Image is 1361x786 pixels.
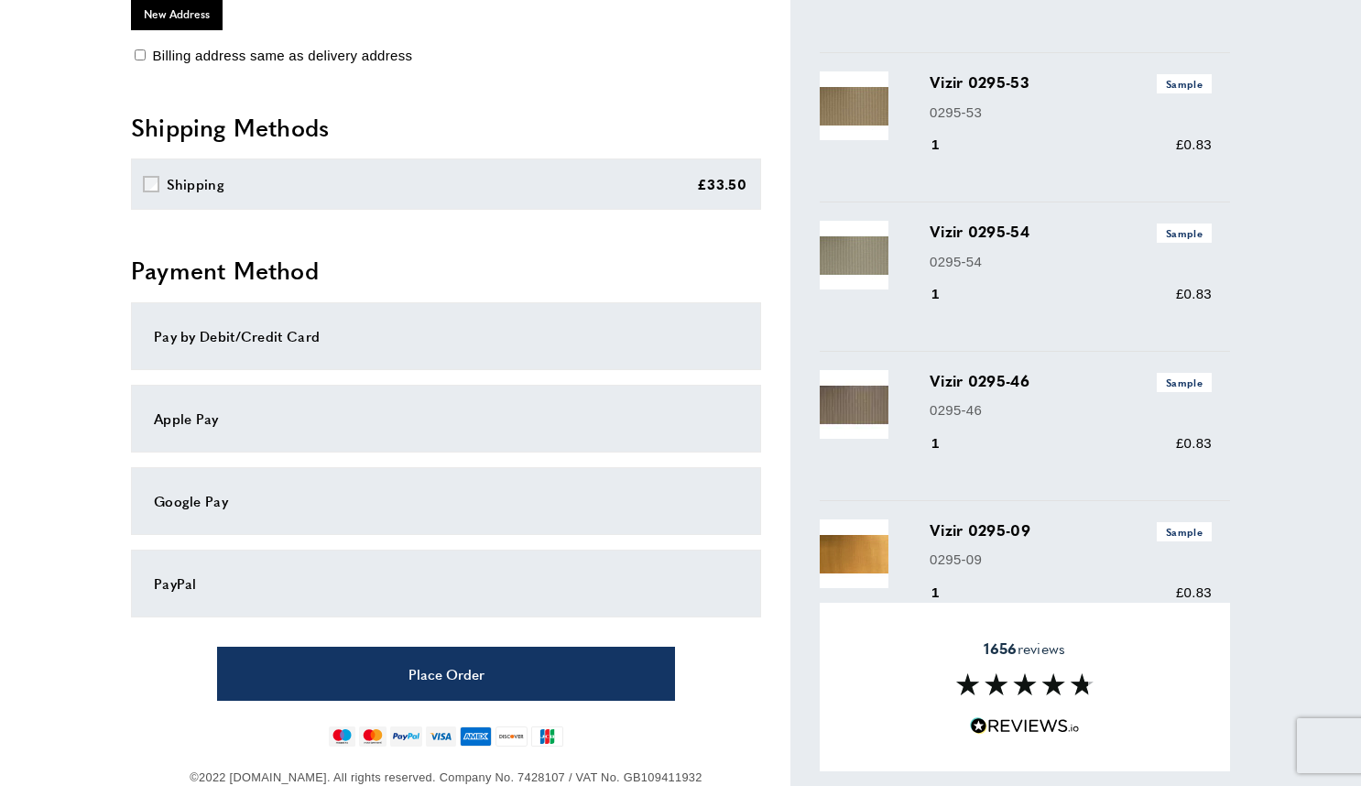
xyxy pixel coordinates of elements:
div: Shipping [167,173,224,195]
span: £0.83 [1176,286,1212,301]
img: Reviews.io 5 stars [970,717,1080,735]
img: jcb [531,726,563,747]
p: 0295-09 [930,549,1212,571]
img: discover [495,726,528,747]
button: Place Order [217,647,675,701]
div: Google Pay [154,490,738,512]
span: £0.83 [1176,136,1212,152]
span: reviews [984,639,1065,658]
img: visa [426,726,456,747]
span: Billing address same as delivery address [152,48,412,63]
p: 0295-54 [930,251,1212,273]
div: 1 [930,582,965,604]
span: Sample [1157,522,1212,541]
p: 0295-53 [930,102,1212,124]
input: Billing address same as delivery address [135,49,146,60]
div: PayPal [154,573,738,595]
img: Reviews section [956,673,1094,695]
img: Vizir 0295-09 [820,519,888,588]
span: £0.83 [1176,584,1212,600]
span: Sample [1157,224,1212,243]
img: Vizir 0295-54 [820,221,888,289]
div: 1 [930,432,965,454]
span: £0.83 [1176,435,1212,451]
span: ©2022 [DOMAIN_NAME]. All rights reserved. Company No. 7428107 / VAT No. GB109411932 [190,770,702,784]
span: Sample [1157,373,1212,392]
div: £33.50 [697,173,746,195]
div: Pay by Debit/Credit Card [154,325,738,347]
div: 1 [930,134,965,156]
h2: Shipping Methods [131,111,761,144]
h3: Vizir 0295-53 [930,71,1212,93]
div: Apple Pay [154,408,738,430]
img: paypal [390,726,422,747]
h3: Vizir 0295-54 [930,221,1212,243]
h3: Vizir 0295-09 [930,519,1212,541]
h3: Vizir 0295-46 [930,370,1212,392]
img: maestro [329,726,355,747]
img: Vizir 0295-46 [820,370,888,439]
strong: 1656 [984,638,1017,659]
img: mastercard [359,726,386,747]
span: Sample [1157,74,1212,93]
img: Vizir 0295-53 [820,71,888,140]
h2: Payment Method [131,254,761,287]
img: american-express [460,726,492,747]
div: 1 [930,283,965,305]
p: 0295-46 [930,399,1212,421]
